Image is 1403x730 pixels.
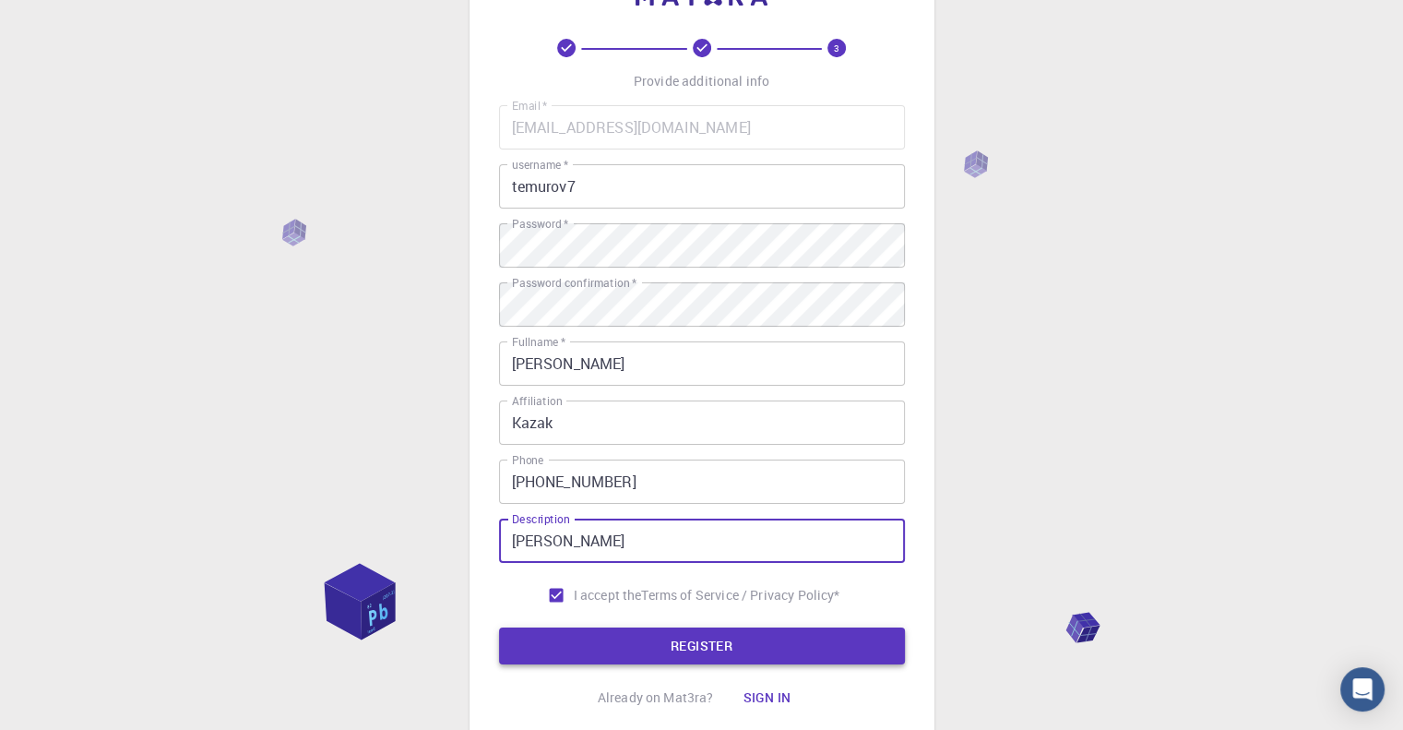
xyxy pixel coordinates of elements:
label: Phone [512,452,543,468]
label: Fullname [512,334,565,350]
button: Sign in [728,679,805,716]
text: 3 [834,42,839,54]
p: Already on Mat3ra? [598,688,714,707]
label: Password [512,216,568,232]
label: username [512,157,568,173]
p: Provide additional info [634,72,769,90]
button: REGISTER [499,628,905,664]
label: Password confirmation [512,275,636,291]
label: Email [512,98,547,114]
p: Terms of Service / Privacy Policy * [641,586,839,604]
label: Affiliation [512,393,562,409]
a: Terms of Service / Privacy Policy* [641,586,839,604]
label: Description [512,511,570,527]
span: I accept the [574,586,642,604]
div: Open Intercom Messenger [1340,667,1385,712]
